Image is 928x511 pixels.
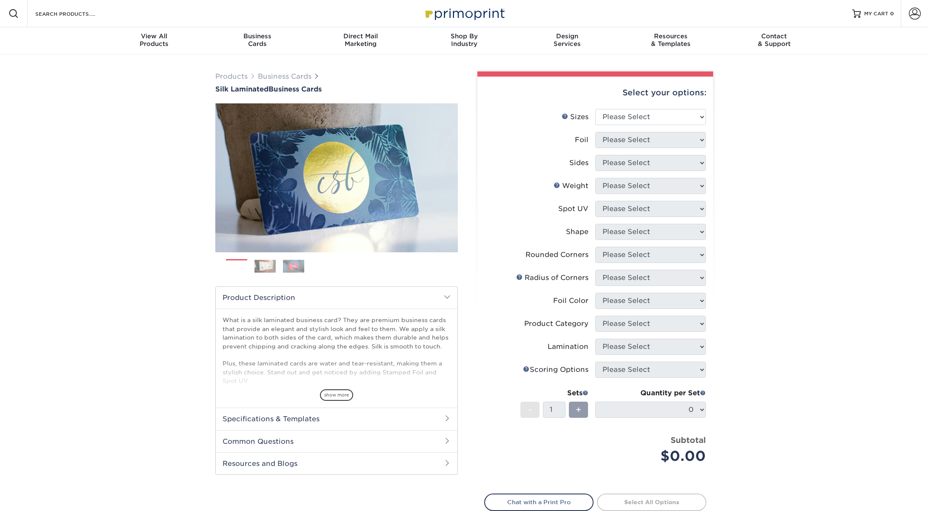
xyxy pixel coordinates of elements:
[206,27,309,54] a: BusinessCards
[566,227,588,237] div: Shape
[576,403,581,416] span: +
[890,11,894,17] span: 0
[309,27,412,54] a: Direct MailMarketing
[216,408,457,430] h2: Specifications & Templates
[254,260,276,273] img: Business Cards 02
[216,287,457,308] h2: Product Description
[864,10,888,17] span: MY CART
[226,256,247,277] img: Business Cards 01
[340,256,361,277] img: Business Cards 05
[103,32,206,48] div: Products
[569,158,588,168] div: Sides
[484,77,706,109] div: Select your options:
[34,9,117,19] input: SEARCH PRODUCTS.....
[554,181,588,191] div: Weight
[525,250,588,260] div: Rounded Corners
[412,27,516,54] a: Shop ByIndustry
[595,388,706,398] div: Quantity per Set
[206,32,309,48] div: Cards
[320,389,353,401] span: show more
[548,342,588,352] div: Lamination
[215,85,458,93] h1: Business Cards
[215,85,268,93] span: Silk Laminated
[524,319,588,329] div: Product Category
[103,27,206,54] a: View AllProducts
[722,32,826,48] div: & Support
[520,388,588,398] div: Sets
[309,32,412,40] span: Direct Mail
[103,32,206,40] span: View All
[216,430,457,452] h2: Common Questions
[516,32,619,40] span: Design
[722,32,826,40] span: Contact
[206,32,309,40] span: Business
[215,85,458,93] a: Silk LaminatedBusiness Cards
[258,72,311,80] a: Business Cards
[484,494,594,511] a: Chat with a Print Pro
[671,435,706,445] strong: Subtotal
[368,256,390,277] img: Business Cards 06
[516,273,588,283] div: Radius of Corners
[412,32,516,40] span: Shop By
[619,27,722,54] a: Resources& Templates
[553,296,588,306] div: Foil Color
[283,260,304,273] img: Business Cards 03
[397,256,418,277] img: Business Cards 07
[619,32,722,40] span: Resources
[528,403,532,416] span: -
[422,4,507,23] img: Primoprint
[558,204,588,214] div: Spot UV
[223,316,451,454] p: What is a silk laminated business card? They are premium business cards that provide an elegant a...
[516,27,619,54] a: DesignServices
[215,57,458,299] img: Silk Laminated 01
[523,365,588,375] div: Scoring Options
[425,256,447,277] img: Business Cards 08
[722,27,826,54] a: Contact& Support
[602,446,706,466] div: $0.00
[562,112,588,122] div: Sizes
[311,256,333,277] img: Business Cards 04
[412,32,516,48] div: Industry
[619,32,722,48] div: & Templates
[575,135,588,145] div: Foil
[597,494,706,511] a: Select All Options
[216,452,457,474] h2: Resources and Blogs
[309,32,412,48] div: Marketing
[215,72,248,80] a: Products
[516,32,619,48] div: Services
